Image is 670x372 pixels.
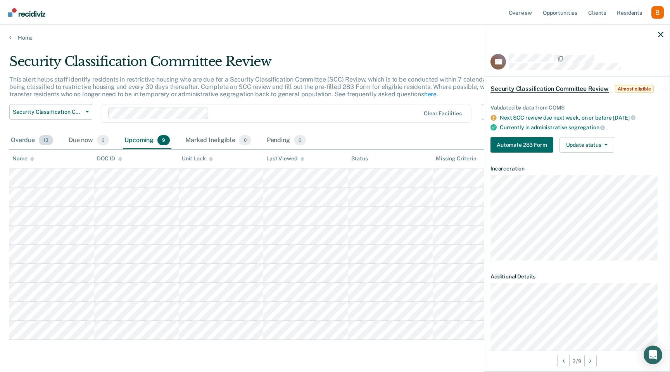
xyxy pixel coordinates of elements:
p: This alert helps staff identify residents in restrictive housing who are due for a Security Class... [9,76,511,98]
div: 2 / 9 [484,351,670,371]
span: 13 [39,135,53,145]
div: Security Classification Committee ReviewAlmost eligible [484,76,670,101]
a: here [424,90,437,98]
span: 0 [294,135,306,145]
dt: Additional Details [490,273,663,280]
div: Last Viewed [266,155,304,162]
span: Security Classification Committee Review [490,85,609,93]
div: Validated by data from COMS [490,104,663,111]
div: DOC ID [97,155,122,162]
a: Navigate to form link [490,137,556,153]
div: Currently in administrative [500,124,663,131]
span: Security Classification Committee Review [13,109,83,115]
div: Open Intercom Messenger [644,346,662,364]
div: Marked Ineligible [184,132,253,149]
button: Previous Opportunity [557,355,570,367]
div: Due now [67,132,111,149]
button: Profile dropdown button [651,6,664,19]
div: Next SCC review due next week, on or before [DATE] [500,114,663,121]
span: segregation [568,124,605,130]
div: Upcoming [123,132,171,149]
div: Missing Criteria [436,155,477,162]
button: Next Opportunity [584,355,597,367]
div: Status [351,155,368,162]
div: Clear facilities [424,110,462,117]
div: Overdue [9,132,55,149]
span: 0 [97,135,109,145]
div: Security Classification Committee Review [9,54,512,76]
span: 0 [239,135,251,145]
div: Pending [265,132,307,149]
button: Update status [559,137,614,153]
dt: Incarceration [490,165,663,172]
span: Almost eligible [615,85,654,93]
div: Unit Lock [182,155,213,162]
button: Automate 283 Form [490,137,553,153]
span: 9 [157,135,170,145]
div: Name [12,155,34,162]
a: Home [9,34,661,41]
img: Recidiviz [8,8,45,17]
